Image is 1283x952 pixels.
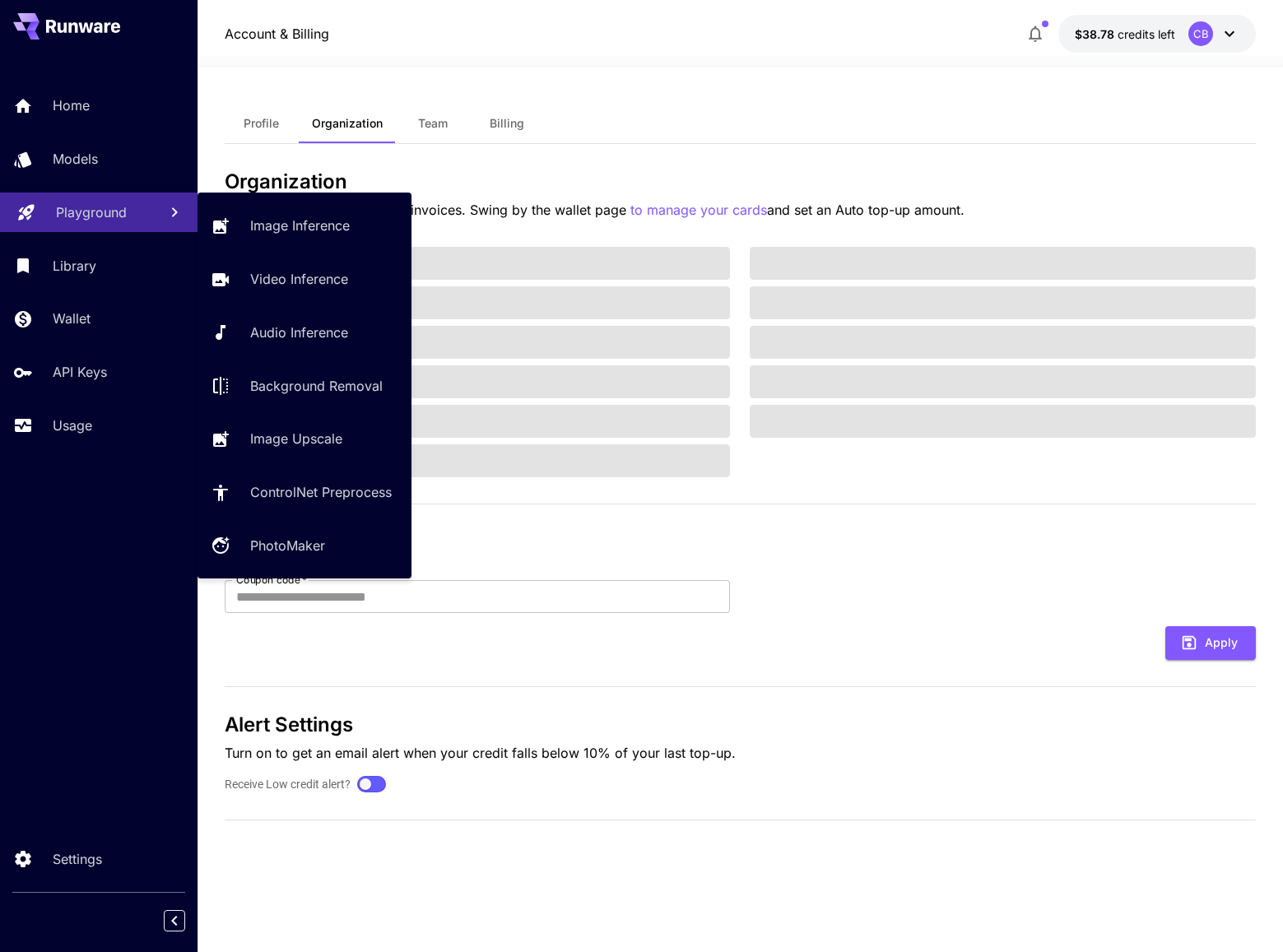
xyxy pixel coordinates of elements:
[1075,27,1118,41] span: $38.78
[250,482,392,502] p: ControlNet Preprocess
[53,362,107,382] p: API Keys
[198,419,411,459] a: Image Upscale
[1058,15,1256,53] button: $38.7782
[53,149,98,169] p: Models
[244,116,279,131] span: Profile
[250,216,350,235] p: Image Inference
[225,24,329,44] p: Account & Billing
[225,531,1256,554] h3: Coupon
[630,200,767,221] p: to manage your cards
[164,910,185,931] button: Collapse sidebar
[490,116,524,131] span: Billing
[767,202,965,218] span: and set an Auto top-up amount.
[1165,626,1256,660] button: Apply
[250,269,348,289] p: Video Inference
[53,849,102,869] p: Settings
[250,323,348,342] p: Audio Inference
[56,202,127,222] p: Playground
[225,776,351,793] label: Receive Low credit alert?
[176,906,198,936] div: Collapse sidebar
[198,365,411,406] a: Background Removal
[312,116,383,131] span: Organization
[236,573,307,587] label: Coupon code
[198,472,411,513] a: ControlNet Preprocess
[198,313,411,353] a: Audio Inference
[53,416,92,435] p: Usage
[1118,27,1175,41] span: credits left
[250,536,325,555] p: PhotoMaker
[53,95,90,115] p: Home
[1075,26,1175,43] div: $38.7782
[225,713,1256,736] h3: Alert Settings
[225,24,329,44] nav: breadcrumb
[418,116,448,131] span: Team
[1188,21,1213,46] div: CB
[198,259,411,300] a: Video Inference
[225,170,1256,193] h3: Organization
[53,309,91,328] p: Wallet
[198,206,411,246] a: Image Inference
[225,743,1256,763] p: Turn on to get an email alert when your credit falls below 10% of your last top-up.
[198,526,411,566] a: PhotoMaker
[250,429,342,448] p: Image Upscale
[53,256,96,276] p: Library
[250,376,383,396] p: Background Removal
[225,202,630,218] span: These details pop up on your invoices. Swing by the wallet page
